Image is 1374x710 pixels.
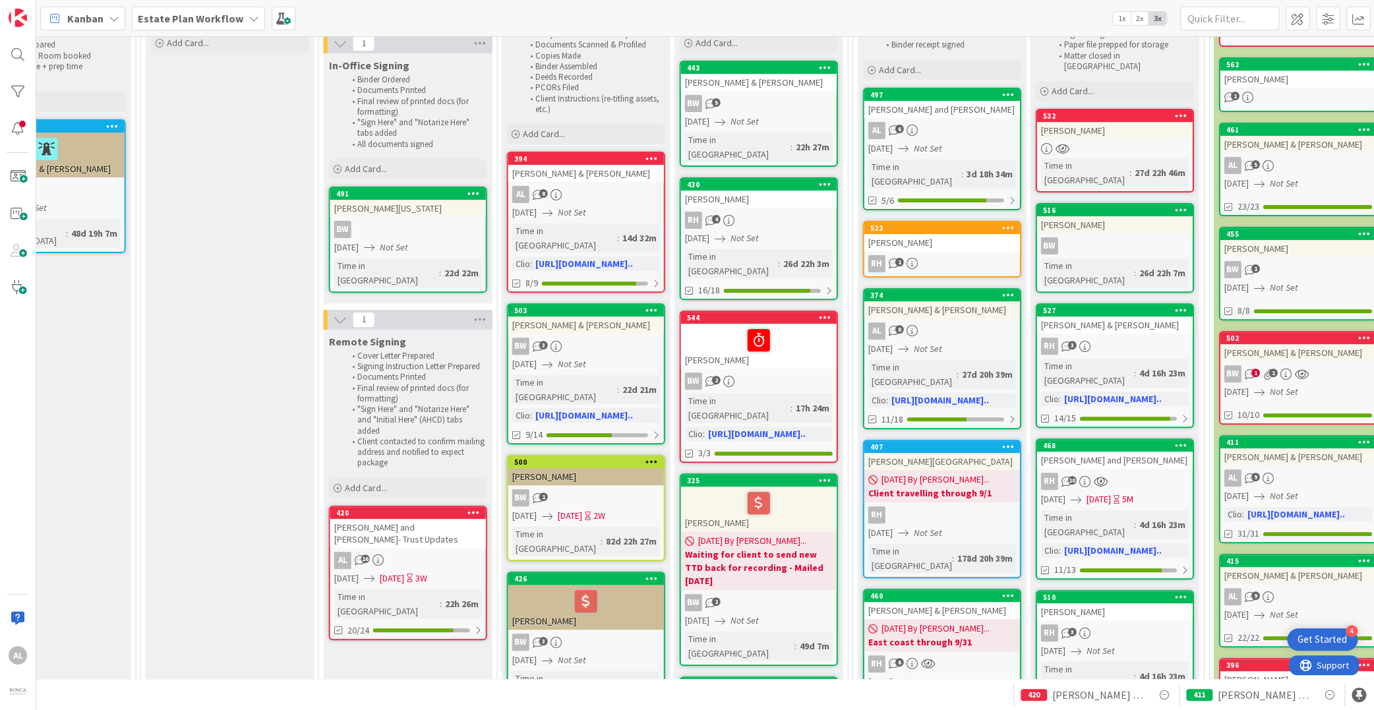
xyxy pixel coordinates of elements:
[864,441,1020,470] div: 407[PERSON_NAME][GEOGRAPHIC_DATA]
[681,191,837,208] div: [PERSON_NAME]
[334,221,351,238] div: BW
[508,165,664,182] div: [PERSON_NAME] & [PERSON_NAME]
[698,534,806,548] span: [DATE] By [PERSON_NAME]...
[508,305,664,316] div: 503
[863,221,1021,278] a: 522[PERSON_NAME]RH
[530,256,532,271] span: :
[535,258,633,270] a: [URL][DOMAIN_NAME]..
[687,313,837,322] div: 544
[681,312,837,369] div: 544[PERSON_NAME]
[1037,122,1193,139] div: [PERSON_NAME]
[868,506,885,523] div: RH
[1037,452,1193,469] div: [PERSON_NAME] and [PERSON_NAME]
[681,372,837,390] div: BW
[330,519,486,548] div: [PERSON_NAME] and [PERSON_NAME]- Trust Updates
[868,393,886,407] div: Clio
[870,291,1020,300] div: 374
[792,140,833,154] div: 22h 27m
[329,187,487,293] a: 491[PERSON_NAME][US_STATE]BW[DATE]Not SetTime in [GEOGRAPHIC_DATA]:22d 22m
[914,142,942,154] i: Not Set
[681,312,837,324] div: 544
[9,9,27,27] img: Visit kanbanzone.com
[864,222,1020,251] div: 522[PERSON_NAME]
[539,189,548,198] span: 8
[1041,258,1134,287] div: Time in [GEOGRAPHIC_DATA]
[868,342,893,356] span: [DATE]
[1247,508,1345,520] a: [URL][DOMAIN_NAME]..
[1129,165,1131,180] span: :
[868,322,885,340] div: AL
[863,288,1021,429] a: 374[PERSON_NAME] & [PERSON_NAME]AL[DATE]Not SetTime in [GEOGRAPHIC_DATA]:27d 20h 39mClio:[URL][DO...
[1064,393,1162,405] a: [URL][DOMAIN_NAME]..
[539,492,548,501] span: 1
[1041,338,1058,355] div: RH
[1238,304,1250,318] span: 8/8
[603,534,660,548] div: 82d 22h 27m
[881,413,903,427] span: 11/18
[681,212,837,229] div: RH
[330,188,486,217] div: 491[PERSON_NAME][US_STATE]
[507,303,665,444] a: 503[PERSON_NAME] & [PERSON_NAME]BW[DATE]Not SetTime in [GEOGRAPHIC_DATA]:22d 21mClio:[URL][DOMAIN...
[791,140,792,154] span: :
[336,508,486,518] div: 420
[685,133,791,162] div: Time in [GEOGRAPHIC_DATA]
[330,507,486,548] div: 420[PERSON_NAME] and [PERSON_NAME]- Trust Updates
[514,154,664,163] div: 394
[508,338,664,355] div: BW
[1134,266,1136,280] span: :
[685,231,709,245] span: [DATE]
[1036,109,1194,192] a: 532[PERSON_NAME]Time in [GEOGRAPHIC_DATA]:27d 22h 46m
[508,468,664,485] div: [PERSON_NAME]
[1231,92,1240,100] span: 1
[334,572,359,585] span: [DATE]
[778,256,780,271] span: :
[864,222,1020,234] div: 522
[1238,527,1259,541] span: 31/31
[685,212,702,229] div: RH
[895,258,904,266] span: 1
[508,153,664,182] div: 394[PERSON_NAME] & [PERSON_NAME]
[864,122,1020,139] div: AL
[558,358,586,370] i: Not Set
[441,266,482,280] div: 22d 22m
[1059,543,1061,558] span: :
[334,241,359,254] span: [DATE]
[28,2,60,18] span: Support
[1037,110,1193,139] div: 532[PERSON_NAME]
[514,458,664,467] div: 500
[525,428,543,442] span: 9/14
[329,506,487,640] a: 420[PERSON_NAME] and [PERSON_NAME]- Trust UpdatesAL[DATE][DATE]3WTime in [GEOGRAPHIC_DATA]:22h 26...
[1064,545,1162,556] a: [URL][DOMAIN_NAME]..
[1043,306,1193,315] div: 527
[617,231,619,245] span: :
[1270,177,1298,189] i: Not Set
[330,552,486,569] div: AL
[680,177,838,300] a: 430[PERSON_NAME]RH[DATE]Not SetTime in [GEOGRAPHIC_DATA]:26d 22h 3m16/18
[1224,489,1249,503] span: [DATE]
[1037,440,1193,469] div: 468[PERSON_NAME] and [PERSON_NAME]
[1251,160,1260,169] span: 5
[1037,316,1193,334] div: [PERSON_NAME] & [PERSON_NAME]
[792,401,833,415] div: 17h 24m
[864,289,1020,301] div: 374
[1270,386,1298,398] i: Not Set
[1041,543,1059,558] div: Clio
[512,357,537,371] span: [DATE]
[1134,366,1136,380] span: :
[870,90,1020,100] div: 497
[512,256,530,271] div: Clio
[1037,204,1193,216] div: 516
[863,88,1021,210] a: 497[PERSON_NAME] and [PERSON_NAME]AL[DATE]Not SetTime in [GEOGRAPHIC_DATA]:3d 18h 34m5/6
[864,441,1020,453] div: 407
[512,338,529,355] div: BW
[1134,518,1136,532] span: :
[512,408,530,423] div: Clio
[1054,563,1076,577] span: 11/13
[780,256,833,271] div: 26d 22h 3m
[619,231,660,245] div: 14d 32m
[868,122,885,139] div: AL
[685,394,791,423] div: Time in [GEOGRAPHIC_DATA]
[864,255,1020,272] div: RH
[1242,507,1244,521] span: :
[508,305,664,334] div: 503[PERSON_NAME] & [PERSON_NAME]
